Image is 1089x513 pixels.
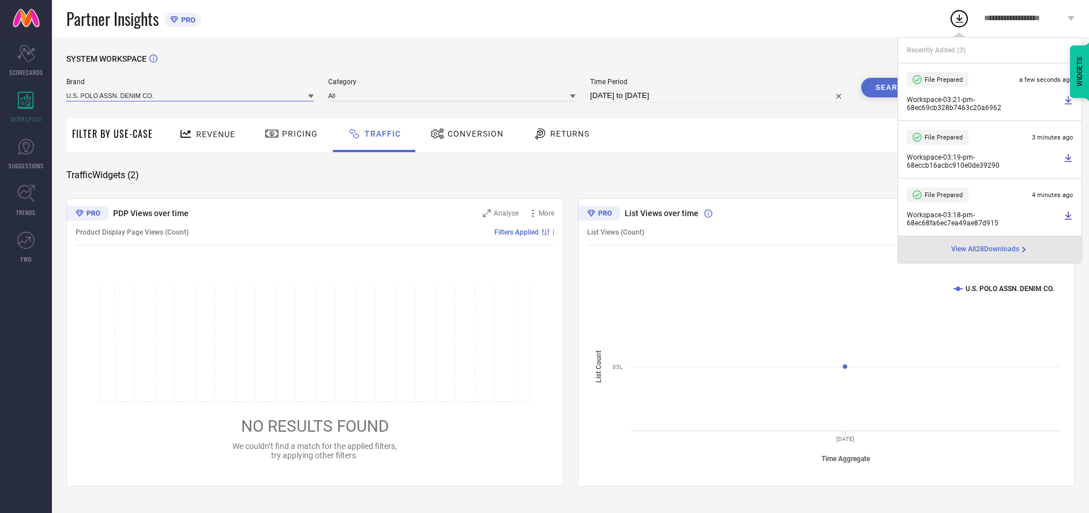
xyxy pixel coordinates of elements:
span: 3 minutes ago [1032,134,1073,141]
span: Partner Insights [66,7,159,31]
a: Download [1064,211,1073,227]
span: PDP Views over time [113,209,189,218]
span: 4 minutes ago [1032,191,1073,199]
span: Time Period [590,78,847,86]
span: List Views (Count) [587,228,644,236]
span: Traffic Widgets ( 2 ) [66,169,139,181]
text: U.S. POLO ASSN. DENIM CO. [966,285,1054,293]
span: File Prepared [925,76,963,84]
span: a few seconds ago [1019,76,1073,84]
a: Download [1064,153,1073,169]
span: WORKSPACE [10,115,42,123]
span: Revenue [196,130,235,139]
svg: Zoom [483,209,491,217]
a: View All28Downloads [951,245,1028,254]
input: Select time period [590,89,847,103]
a: Download [1064,96,1073,112]
div: Open download list [949,8,970,29]
div: Premium [66,206,109,223]
span: Workspace - 03:19-pm - 68eccb16acbc910e0de39290 [907,153,1061,169]
button: Search [861,78,923,97]
span: PRO [178,16,196,24]
span: File Prepared [925,191,963,199]
span: | [553,228,554,236]
div: Open download page [951,245,1028,254]
span: SYSTEM WORKSPACE [66,54,147,63]
span: Brand [66,78,314,86]
span: TRENDS [16,208,36,217]
text: 85L [613,364,623,370]
tspan: List Count [595,350,603,383]
span: Product Display Page Views (Count) [76,228,189,236]
span: Recently Added ( 3 ) [907,46,966,54]
span: List Views over time [625,209,699,218]
span: Workspace - 03:18-pm - 68ec68fa6ec7ea49ae87d915 [907,211,1061,227]
span: Workspace - 03:21-pm - 68ec69cb328b7463c20a6962 [907,96,1061,112]
span: More [539,209,554,217]
span: SCORECARDS [9,68,43,77]
span: Returns [550,129,589,138]
span: Traffic [365,129,401,138]
span: Analyse [494,209,519,217]
span: Filters Applied [494,228,539,236]
span: Pricing [282,129,318,138]
span: Filter By Use-Case [72,127,153,141]
span: Category [328,78,576,86]
tspan: Time Aggregate [821,455,870,463]
span: FWD [21,255,32,263]
span: NO RESULTS FOUND [241,417,389,436]
div: Premium [578,206,621,223]
span: View All 28 Downloads [951,245,1019,254]
span: File Prepared [925,134,963,141]
span: Conversion [448,129,504,138]
span: SUGGESTIONS [9,161,44,170]
text: [DATE] [836,436,854,442]
span: We couldn’t find a match for the applied filters, try applying other filters. [232,442,397,460]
